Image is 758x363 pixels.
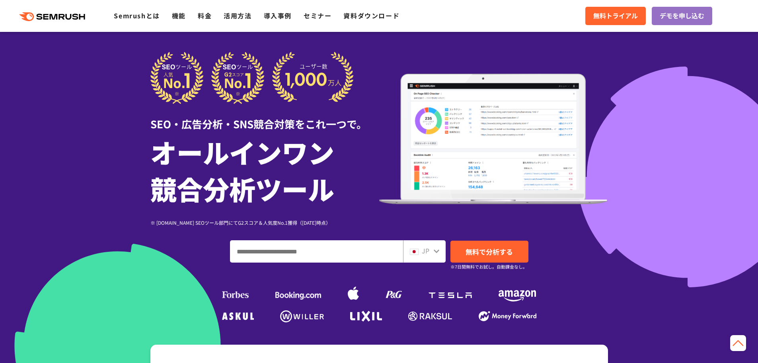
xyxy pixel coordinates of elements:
[585,7,646,25] a: 無料トライアル
[198,11,212,20] a: 料金
[230,241,403,262] input: ドメイン、キーワードまたはURLを入力してください
[593,11,638,21] span: 無料トライアル
[660,11,704,21] span: デモを申し込む
[150,133,379,207] h1: オールインワン 競合分析ツール
[652,7,712,25] a: デモを申し込む
[343,11,399,20] a: 資料ダウンロード
[450,241,528,263] a: 無料で分析する
[450,263,527,271] small: ※7日間無料でお試し。自動課金なし。
[114,11,160,20] a: Semrushとは
[304,11,331,20] a: セミナー
[224,11,251,20] a: 活用方法
[150,104,379,131] div: SEO・広告分析・SNS競合対策をこれ一つで。
[422,246,429,255] span: JP
[466,247,513,257] span: 無料で分析する
[264,11,292,20] a: 導入事例
[150,219,379,226] div: ※ [DOMAIN_NAME] SEOツール部門にてG2スコア＆人気度No.1獲得（[DATE]時点）
[172,11,186,20] a: 機能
